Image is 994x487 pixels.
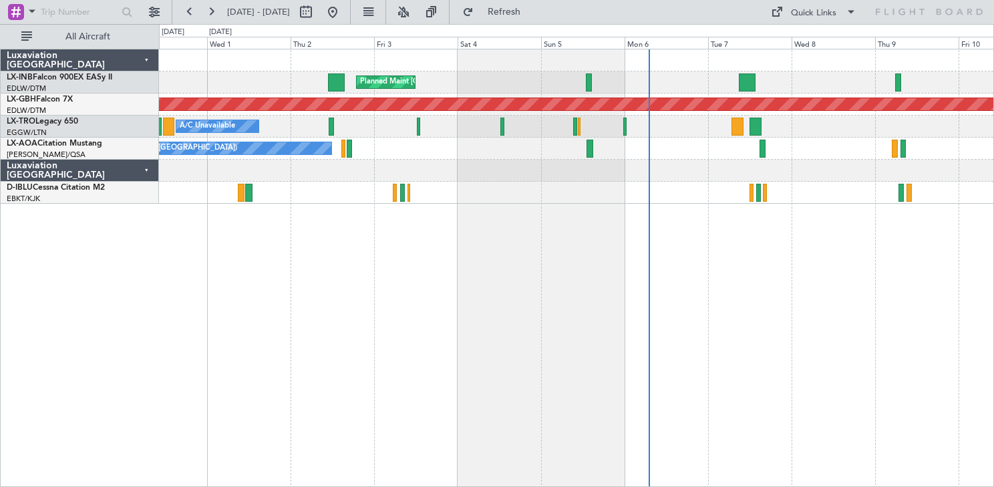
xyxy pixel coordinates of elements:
div: Tue 7 [708,37,792,49]
div: Wed 1 [207,37,291,49]
a: LX-INBFalcon 900EX EASy II [7,73,112,82]
div: [DATE] [162,27,184,38]
span: D-IBLU [7,184,33,192]
span: LX-TRO [7,118,35,126]
div: Planned Maint [GEOGRAPHIC_DATA] [360,72,488,92]
a: EDLW/DTM [7,106,46,116]
a: LX-AOACitation Mustang [7,140,102,148]
div: Fri 3 [374,37,458,49]
a: [PERSON_NAME]/QSA [7,150,86,160]
span: LX-GBH [7,96,36,104]
span: All Aircraft [35,32,141,41]
div: Tue 30 [124,37,207,49]
a: LX-GBHFalcon 7X [7,96,73,104]
div: A/C Unavailable [180,116,235,136]
div: Thu 9 [875,37,959,49]
button: All Aircraft [15,26,145,47]
div: [DATE] [209,27,232,38]
div: Sun 5 [541,37,625,49]
a: LX-TROLegacy 650 [7,118,78,126]
div: No Crew Antwerp ([GEOGRAPHIC_DATA]) [92,138,237,158]
a: EGGW/LTN [7,128,47,138]
span: LX-AOA [7,140,37,148]
button: Refresh [456,1,536,23]
input: Trip Number [41,2,118,22]
div: Sat 4 [458,37,541,49]
div: Quick Links [791,7,836,20]
a: EDLW/DTM [7,84,46,94]
div: Mon 6 [625,37,708,49]
span: [DATE] - [DATE] [227,6,290,18]
div: Thu 2 [291,37,374,49]
button: Quick Links [764,1,863,23]
a: D-IBLUCessna Citation M2 [7,184,105,192]
span: Refresh [476,7,532,17]
a: EBKT/KJK [7,194,40,204]
span: LX-INB [7,73,33,82]
div: Wed 8 [792,37,875,49]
